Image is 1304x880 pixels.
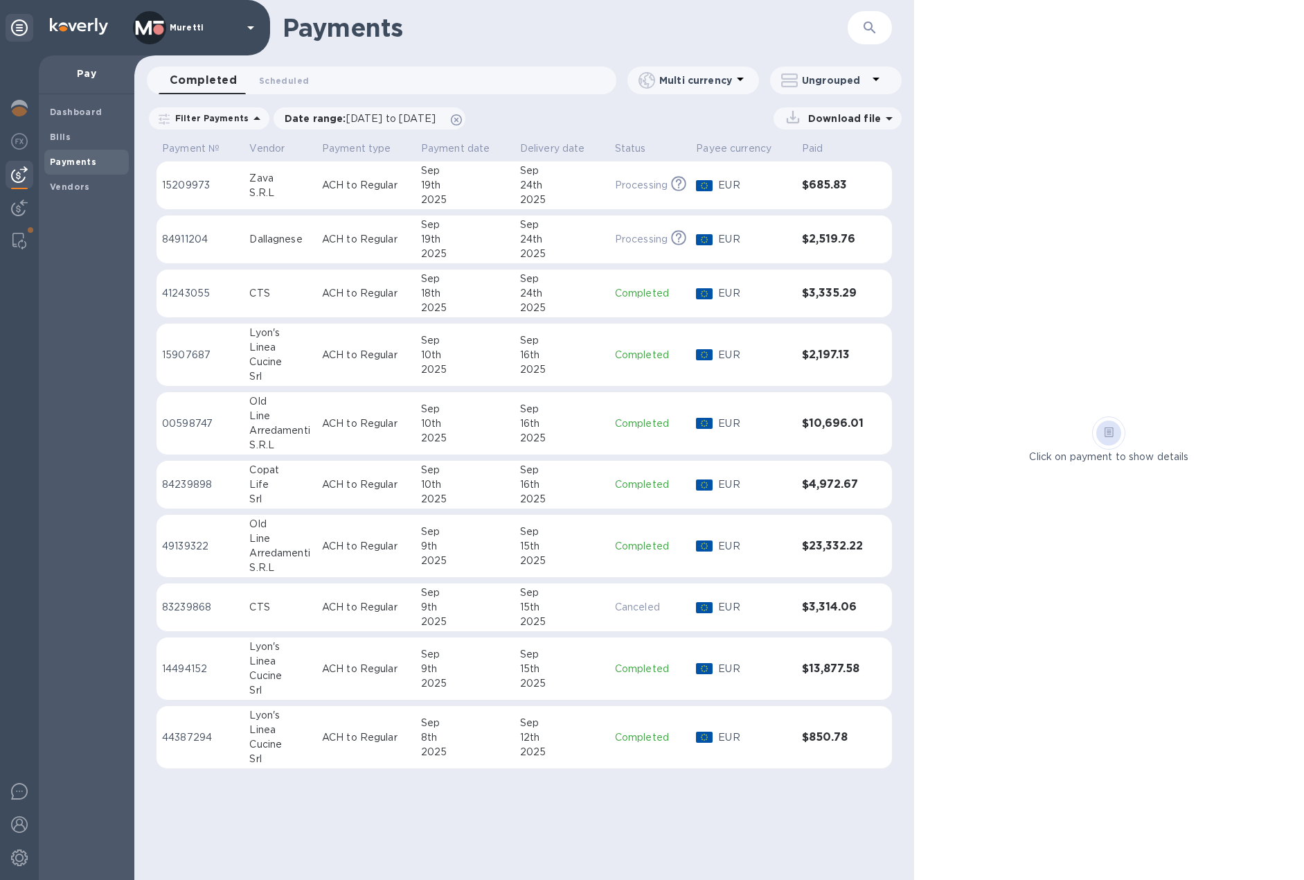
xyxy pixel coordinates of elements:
div: 2025 [520,362,604,377]
img: Logo [50,18,108,35]
p: Status [615,141,646,156]
p: EUR [718,539,790,554]
div: 16th [520,348,604,362]
div: Life [249,477,310,492]
div: Sep [421,463,509,477]
div: Unpin categories [6,14,33,42]
div: 8th [421,730,509,745]
span: Payment date [421,141,508,156]
p: ACH to Regular [322,348,410,362]
p: Payment date [421,141,490,156]
p: Completed [615,539,685,554]
div: Sep [421,218,509,232]
div: Zava [249,171,310,186]
p: ACH to Regular [322,178,410,193]
span: Delivery date [520,141,603,156]
div: 16th [520,477,604,492]
div: Sep [520,463,604,477]
p: Filter Payments [170,112,249,124]
h3: $13,877.58 [802,662,864,676]
div: S.R.L [249,561,310,575]
p: Completed [615,730,685,745]
p: EUR [718,662,790,676]
p: Date range : [285,112,443,125]
div: CTS [249,286,310,301]
p: EUR [718,416,790,431]
h3: $850.78 [802,731,864,744]
p: Payee currency [696,141,771,156]
p: ACH to Regular [322,539,410,554]
p: 44387294 [162,730,238,745]
p: Ungrouped [802,73,868,87]
div: Sep [421,333,509,348]
p: ACH to Regular [322,286,410,301]
p: 49139322 [162,539,238,554]
div: Old [249,394,310,409]
div: Dallagnese [249,232,310,247]
p: Delivery date [520,141,585,156]
div: Sep [421,402,509,416]
h3: $2,519.76 [802,233,864,246]
h1: Payments [283,13,848,42]
div: 24th [520,286,604,301]
div: Sep [421,164,509,178]
span: Vendor [249,141,303,156]
p: ACH to Regular [322,416,410,431]
div: Srl [249,492,310,507]
p: Pay [50,67,123,80]
p: ACH to Regular [322,730,410,745]
div: Sep [520,272,604,286]
p: Payment № [162,141,220,156]
div: Sep [520,402,604,416]
div: Arredamenti [249,423,310,438]
p: ACH to Regular [322,662,410,676]
div: Date range:[DATE] to [DATE] [274,107,465,130]
div: 2025 [520,615,604,629]
p: Paid [802,141,823,156]
p: Canceled [615,600,685,615]
div: 15th [520,539,604,554]
p: 14494152 [162,662,238,676]
div: 2025 [421,431,509,446]
div: Cucine [249,737,310,752]
div: S.R.L [249,438,310,452]
b: Dashboard [50,107,102,117]
div: Srl [249,683,310,698]
p: 84239898 [162,477,238,492]
div: Sep [421,647,509,662]
p: 00598747 [162,416,238,431]
div: Cucine [249,355,310,369]
div: Sep [421,586,509,600]
div: 10th [421,416,509,431]
div: Sep [520,525,604,539]
div: Lyon's [249,708,310,723]
div: CTS [249,600,310,615]
div: 2025 [520,554,604,568]
p: 83239868 [162,600,238,615]
div: 2025 [421,615,509,629]
div: Sep [520,333,604,348]
p: Completed [615,416,685,431]
div: Srl [249,369,310,384]
div: 2025 [421,676,509,691]
div: 24th [520,232,604,247]
div: 2025 [520,431,604,446]
div: Linea [249,723,310,737]
p: EUR [718,178,790,193]
div: 24th [520,178,604,193]
div: Cucine [249,669,310,683]
p: Vendor [249,141,285,156]
div: 10th [421,348,509,362]
p: Completed [615,477,685,492]
p: EUR [718,730,790,745]
span: Status [615,141,664,156]
div: 9th [421,662,509,676]
div: 18th [421,286,509,301]
div: S.R.L [249,186,310,200]
div: 2025 [520,193,604,207]
p: EUR [718,232,790,247]
div: Chat Widget [994,323,1304,880]
div: 19th [421,232,509,247]
div: 2025 [520,301,604,315]
div: 12th [520,730,604,745]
